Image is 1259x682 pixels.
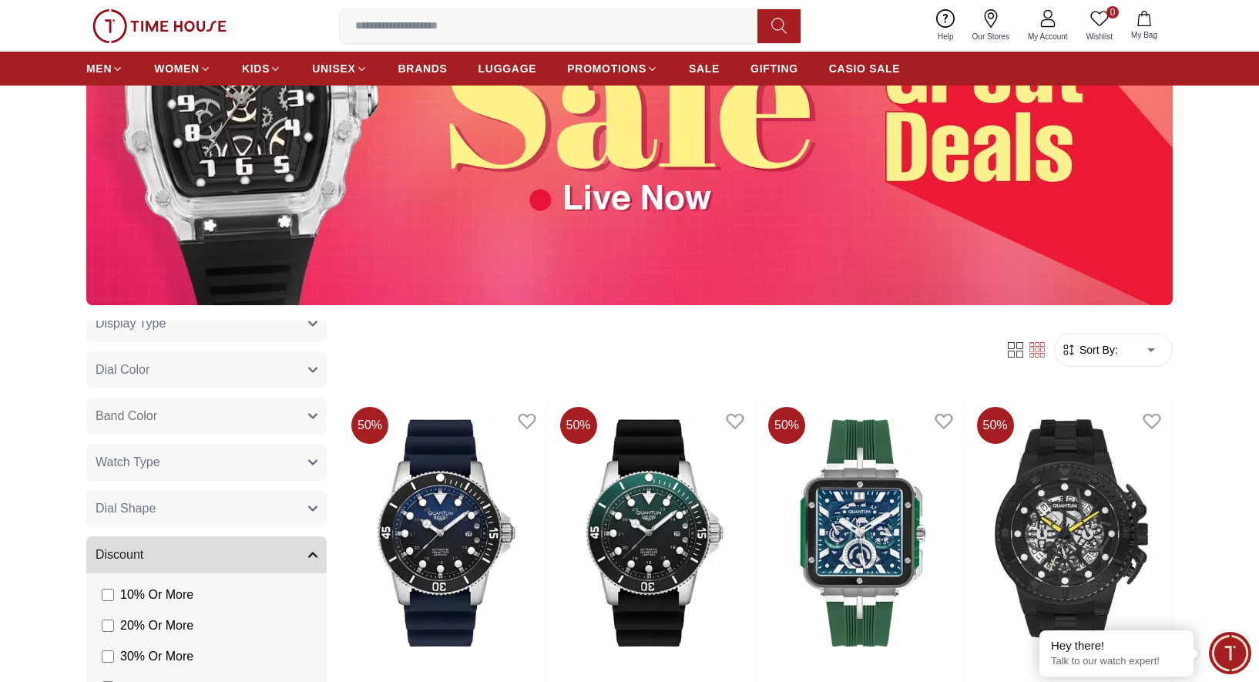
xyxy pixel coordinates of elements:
[478,61,537,76] span: LUGGAGE
[567,61,646,76] span: PROMOTIONS
[1051,655,1182,668] p: Talk to our watch expert!
[1077,6,1122,45] a: 0Wishlist
[554,401,756,665] img: QUANTUM Men Automatic Dark Green Dial Watch - BAR1115.371
[86,351,327,388] button: Dial Color
[1122,8,1167,44] button: My Bag
[398,55,448,82] a: BRANDS
[312,55,367,82] a: UNISEX
[96,361,149,379] span: Dial Color
[102,620,114,632] input: 20% Or More
[829,61,901,76] span: CASIO SALE
[120,586,193,604] span: 10 % Or More
[86,61,112,76] span: MEN
[96,499,156,518] span: Dial Shape
[120,647,193,666] span: 30 % Or More
[86,490,327,527] button: Dial Shape
[398,61,448,76] span: BRANDS
[750,55,798,82] a: GIFTING
[96,546,143,564] span: Discount
[86,444,327,481] button: Watch Type
[351,407,388,444] span: 50 %
[102,650,114,663] input: 30% Or More
[689,61,720,76] span: SALE
[154,61,200,76] span: WOMEN
[567,55,658,82] a: PROMOTIONS
[120,616,193,635] span: 20 % Or More
[345,401,547,665] img: QUANTUM Men Automatic Blue Dial Watch - BAR1115.399
[478,55,537,82] a: LUGGAGE
[963,6,1019,45] a: Our Stores
[689,55,720,82] a: SALE
[1061,342,1118,358] button: Sort By:
[1209,632,1251,674] div: Chat Widget
[762,401,964,665] img: QUANTUM Men Multi Function Dark Green Dial Watch - PWG1102.377
[768,407,805,444] span: 50 %
[96,314,166,333] span: Display Type
[86,55,123,82] a: MEN
[966,31,1016,42] span: Our Stores
[829,55,901,82] a: CASIO SALE
[96,407,157,425] span: Band Color
[86,536,327,573] button: Discount
[1125,29,1163,41] span: My Bag
[928,6,963,45] a: Help
[92,9,227,43] img: ...
[102,589,114,601] input: 10% Or More
[1080,31,1119,42] span: Wishlist
[1106,6,1119,18] span: 0
[750,61,798,76] span: GIFTING
[96,453,160,472] span: Watch Type
[977,407,1014,444] span: 50 %
[86,305,327,342] button: Display Type
[86,398,327,435] button: Band Color
[1076,342,1118,358] span: Sort By:
[242,61,270,76] span: KIDS
[242,55,281,82] a: KIDS
[312,61,355,76] span: UNISEX
[154,55,211,82] a: WOMEN
[971,401,1173,665] img: Quantum Men's Black Dial Chronograph Watch - HNG535.651
[1022,31,1074,42] span: My Account
[1051,638,1182,653] div: Hey there!
[932,31,960,42] span: Help
[560,407,597,444] span: 50 %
